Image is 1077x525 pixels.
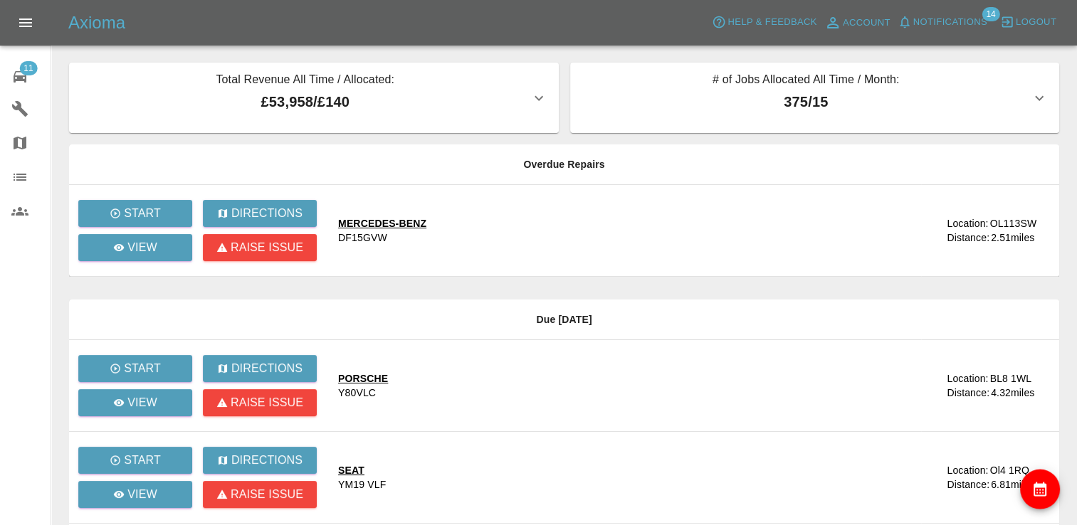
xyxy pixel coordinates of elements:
[338,386,376,400] div: Y80VLC
[921,216,1048,245] a: Location:OL113SWDistance:2.51miles
[947,216,988,230] div: Location:
[991,386,1048,400] div: 4.32 miles
[78,389,192,416] a: View
[1016,14,1056,31] span: Logout
[991,477,1048,492] div: 6.81 miles
[19,61,37,75] span: 11
[80,71,530,91] p: Total Revenue All Time / Allocated:
[78,447,192,474] button: Start
[947,477,989,492] div: Distance:
[947,386,989,400] div: Distance:
[338,230,387,245] div: DF15GVW
[338,371,388,386] div: PORSCHE
[203,200,317,227] button: Directions
[947,463,988,477] div: Location:
[231,452,303,469] p: Directions
[80,91,530,112] p: £53,958 / £140
[127,239,157,256] p: View
[338,463,386,477] div: SEAT
[78,481,192,508] a: View
[9,6,43,40] button: Open drawer
[203,389,317,416] button: Raise issue
[913,14,987,31] span: Notifications
[78,200,192,227] button: Start
[921,463,1048,492] a: Location:Ol4 1RQDistance:6.81miles
[997,11,1060,33] button: Logout
[921,371,1048,400] a: Location:BL8 1WLDistance:4.32miles
[69,144,1059,185] th: Overdue Repairs
[203,481,317,508] button: Raise issue
[338,463,910,492] a: SEATYM19 VLF
[708,11,820,33] button: Help & Feedback
[203,447,317,474] button: Directions
[124,452,161,469] p: Start
[127,394,157,411] p: View
[69,299,1059,340] th: Due [DATE]
[78,355,192,382] button: Start
[231,205,303,222] p: Directions
[231,360,303,377] p: Directions
[989,216,1036,230] div: OL113SW
[124,205,161,222] p: Start
[582,71,1031,91] p: # of Jobs Allocated All Time / Month:
[338,216,910,245] a: MERCEDES-BENZDF15GVW
[69,63,559,133] button: Total Revenue All Time / Allocated:£53,958/£140
[338,477,386,492] div: YM19 VLF
[203,355,317,382] button: Directions
[231,394,303,411] p: Raise issue
[947,371,988,386] div: Location:
[727,14,816,31] span: Help & Feedback
[203,234,317,261] button: Raise issue
[1020,470,1060,509] button: availability
[991,230,1048,245] div: 2.51 miles
[78,234,192,261] a: View
[231,486,303,503] p: Raise issue
[982,7,999,21] span: 14
[338,371,910,400] a: PORSCHEY80VLC
[231,239,303,256] p: Raise issue
[989,463,1029,477] div: Ol4 1RQ
[989,371,1031,386] div: BL8 1WL
[124,360,161,377] p: Start
[843,15,891,31] span: Account
[894,11,991,33] button: Notifications
[570,63,1060,133] button: # of Jobs Allocated All Time / Month:375/15
[947,230,989,245] div: Distance:
[821,11,894,34] a: Account
[338,216,426,230] div: MERCEDES-BENZ
[582,91,1031,112] p: 375 / 15
[68,11,125,34] h5: Axioma
[127,486,157,503] p: View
